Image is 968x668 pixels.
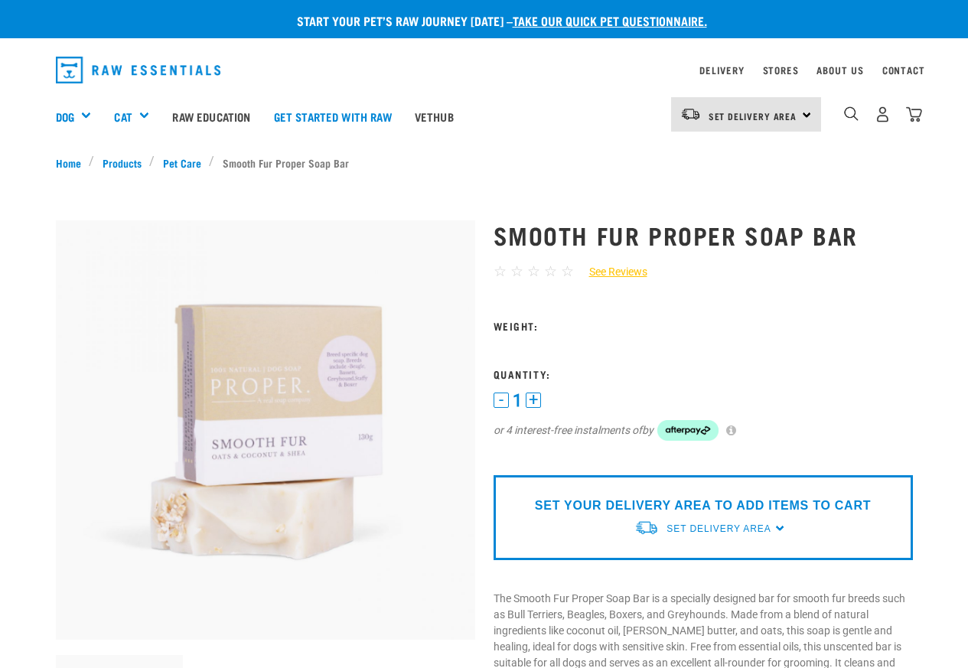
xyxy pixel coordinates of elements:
a: About Us [816,67,863,73]
img: Raw Essentials Logo [56,57,221,83]
span: ☆ [527,262,540,280]
span: 1 [513,393,522,409]
span: ☆ [510,262,523,280]
a: Pet Care [155,155,209,171]
a: Products [94,155,149,171]
img: home-icon-1@2x.png [844,106,859,121]
img: home-icon@2x.png [906,106,922,122]
a: See Reviews [574,264,647,280]
img: van-moving.png [634,520,659,536]
span: ☆ [544,262,557,280]
span: ☆ [494,262,507,280]
a: Stores [763,67,799,73]
button: - [494,393,509,408]
a: Dog [56,108,74,125]
h3: Quantity: [494,368,913,380]
h3: Weight: [494,320,913,331]
a: Home [56,155,90,171]
p: SET YOUR DELIVERY AREA TO ADD ITEMS TO CART [535,497,871,515]
span: ☆ [561,262,574,280]
img: Smooth fur soap [56,220,475,640]
a: Raw Education [161,86,262,147]
span: Set Delivery Area [667,523,771,534]
a: Vethub [403,86,465,147]
span: Set Delivery Area [709,113,797,119]
a: Get started with Raw [262,86,403,147]
img: user.png [875,106,891,122]
a: Delivery [699,67,744,73]
a: Contact [882,67,925,73]
img: Afterpay [657,420,719,442]
a: Cat [114,108,132,125]
button: + [526,393,541,408]
a: take our quick pet questionnaire. [513,17,707,24]
h1: Smooth Fur Proper Soap Bar [494,221,913,249]
nav: dropdown navigation [44,51,925,90]
div: or 4 interest-free instalments of by [494,420,913,442]
img: van-moving.png [680,107,701,121]
nav: breadcrumbs [56,155,913,171]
